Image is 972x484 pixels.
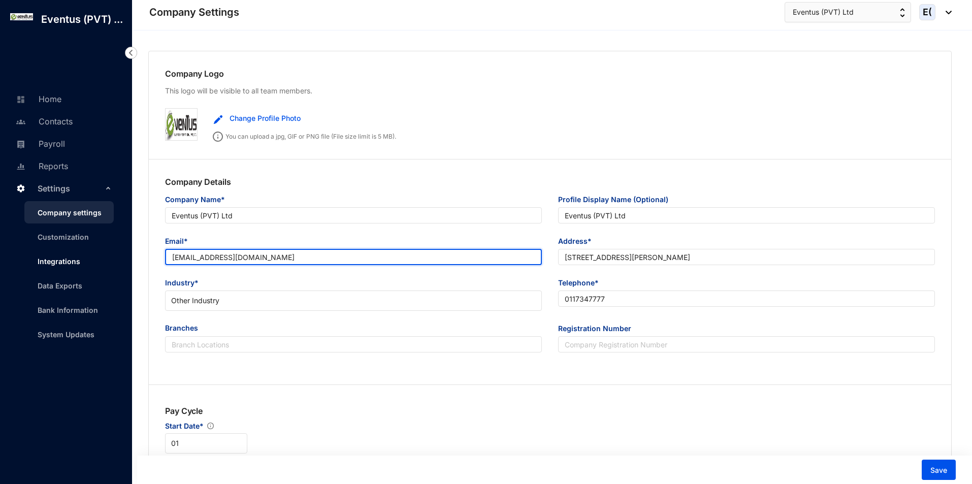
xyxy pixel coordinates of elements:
img: edit.b4a5041f3f6abf5ecd95e844d29cd5d6.svg [213,115,222,124]
p: This logo will be visible to all team members. [165,86,935,96]
input: Branch Locations [165,336,542,352]
span: Eventus (PVT) Ltd [793,7,854,18]
a: System Updates [29,330,94,339]
img: log [10,13,33,20]
img: dropdown-black.8e83cc76930a90b1a4fdb6d089b7bf3a.svg [941,11,952,14]
span: Branches [165,323,542,335]
p: You can upload a jpg, GIF or PNG file (File size limit is 5 MB). [206,128,396,142]
span: E( [923,8,932,17]
label: Industry* [165,277,206,288]
a: Customization [29,233,89,241]
p: Eventus (PVT) ... [33,12,131,26]
label: Profile Display Name (Optional) [558,194,675,205]
span: Settings [38,178,103,199]
input: Address* [558,249,935,265]
span: Change Profile Photo [230,113,301,124]
span: Start Date* [165,417,204,433]
label: Company Name* [165,194,232,205]
span: 01 [171,436,241,451]
button: Eventus (PVT) Ltd [785,2,911,22]
li: Home [8,87,120,110]
a: Bank Information [29,306,98,314]
p: Company Settings [149,5,239,19]
li: Reports [8,154,120,177]
span: Save [930,465,947,475]
button: Change Profile Photo [206,108,308,128]
label: Address* [558,236,599,247]
a: Payroll [13,139,65,149]
img: people-unselected.118708e94b43a90eceab.svg [16,117,25,126]
img: up-down-arrow.74152d26bf9780fbf563ca9c90304185.svg [900,8,905,17]
label: Telephone* [558,277,606,288]
p: Company Logo [165,68,935,80]
p: Pay Cycle [165,405,247,417]
img: info.ad751165ce926853d1d36026adaaebbf.svg [213,132,223,142]
img: nav-icon-left.19a07721e4dec06a274f6d07517f07b7.svg [125,47,137,59]
li: Contacts [8,110,120,132]
label: Registration Number [558,323,638,334]
li: Payroll [8,132,120,154]
input: Email* [165,249,542,265]
input: Telephone* [558,291,935,307]
input: Company Name* [165,207,542,223]
a: Integrations [29,257,80,266]
img: payroll-unselected.b590312f920e76f0c668.svg [16,140,25,149]
p: Company Details [165,176,935,194]
a: Contacts [13,116,73,126]
button: Save [922,460,956,480]
img: info.ad751165ce926853d1d36026adaaebbf.svg [207,418,214,433]
a: Reports [13,161,68,171]
img: settings.f4f5bcbb8b4eaa341756.svg [16,184,25,193]
a: Home [13,94,61,104]
img: home-unselected.a29eae3204392db15eaf.svg [16,95,25,104]
span: Other Industry [171,293,536,308]
input: Profile Display Name (Optional) [558,207,935,223]
label: Email* [165,236,195,247]
img: report-unselected.e6a6b4230fc7da01f883.svg [16,162,25,171]
a: Data Exports [29,281,82,290]
a: Company settings [29,208,102,217]
input: Registration Number [558,336,935,352]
